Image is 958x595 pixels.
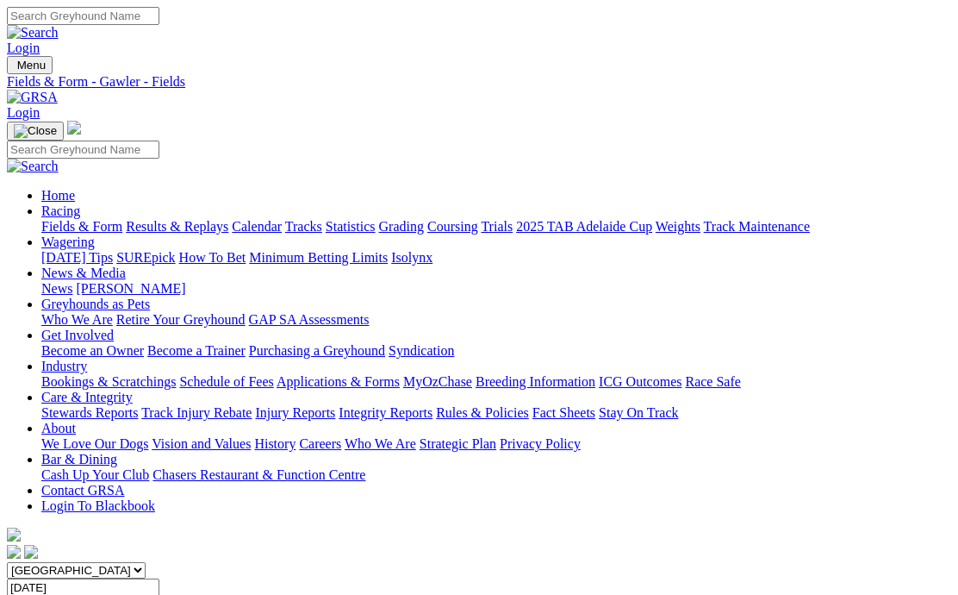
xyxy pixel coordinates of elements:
[500,436,581,451] a: Privacy Policy
[41,374,176,389] a: Bookings & Scratchings
[41,359,87,373] a: Industry
[326,219,376,234] a: Statistics
[41,390,133,404] a: Care & Integrity
[7,7,159,25] input: Search
[67,121,81,135] img: logo-grsa-white.png
[7,105,40,120] a: Login
[389,343,454,358] a: Syndication
[339,405,432,420] a: Integrity Reports
[7,159,59,174] img: Search
[41,281,72,296] a: News
[249,250,388,265] a: Minimum Betting Limits
[532,405,595,420] a: Fact Sheets
[254,436,295,451] a: History
[152,436,251,451] a: Vision and Values
[41,235,95,249] a: Wagering
[116,312,246,327] a: Retire Your Greyhound
[249,343,385,358] a: Purchasing a Greyhound
[41,219,122,234] a: Fields & Form
[126,219,228,234] a: Results & Replays
[152,467,365,482] a: Chasers Restaurant & Function Centre
[41,281,951,297] div: News & Media
[41,328,114,342] a: Get Involved
[41,374,951,390] div: Industry
[41,467,951,483] div: Bar & Dining
[7,545,21,559] img: facebook.svg
[285,219,322,234] a: Tracks
[17,59,46,72] span: Menu
[481,219,513,234] a: Trials
[436,405,529,420] a: Rules & Policies
[7,141,159,159] input: Search
[41,266,126,280] a: News & Media
[704,219,810,234] a: Track Maintenance
[14,124,57,138] img: Close
[476,374,595,389] a: Breeding Information
[147,343,246,358] a: Become a Trainer
[41,204,80,218] a: Racing
[41,405,951,421] div: Care & Integrity
[7,528,21,542] img: logo-grsa-white.png
[232,219,282,234] a: Calendar
[116,250,175,265] a: SUREpick
[599,405,678,420] a: Stay On Track
[249,312,370,327] a: GAP SA Assessments
[41,219,951,235] div: Racing
[41,498,155,513] a: Login To Blackbook
[516,219,652,234] a: 2025 TAB Adelaide Cup
[403,374,472,389] a: MyOzChase
[7,41,40,55] a: Login
[41,421,76,435] a: About
[427,219,478,234] a: Coursing
[7,56,53,74] button: Toggle navigation
[299,436,341,451] a: Careers
[41,452,117,467] a: Bar & Dining
[41,483,124,498] a: Contact GRSA
[420,436,496,451] a: Strategic Plan
[41,188,75,203] a: Home
[179,250,246,265] a: How To Bet
[7,25,59,41] img: Search
[76,281,185,296] a: [PERSON_NAME]
[24,545,38,559] img: twitter.svg
[41,250,113,265] a: [DATE] Tips
[41,343,951,359] div: Get Involved
[41,343,144,358] a: Become an Owner
[41,250,951,266] div: Wagering
[41,312,951,328] div: Greyhounds as Pets
[255,405,335,420] a: Injury Reports
[685,374,740,389] a: Race Safe
[179,374,273,389] a: Schedule of Fees
[656,219,700,234] a: Weights
[7,74,951,90] a: Fields & Form - Gawler - Fields
[7,122,64,141] button: Toggle navigation
[41,436,148,451] a: We Love Our Dogs
[41,312,113,327] a: Who We Are
[41,467,149,482] a: Cash Up Your Club
[7,90,58,105] img: GRSA
[41,436,951,452] div: About
[41,405,138,420] a: Stewards Reports
[141,405,252,420] a: Track Injury Rebate
[345,436,416,451] a: Who We Are
[599,374,681,389] a: ICG Outcomes
[379,219,424,234] a: Grading
[277,374,400,389] a: Applications & Forms
[391,250,432,265] a: Isolynx
[41,297,150,311] a: Greyhounds as Pets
